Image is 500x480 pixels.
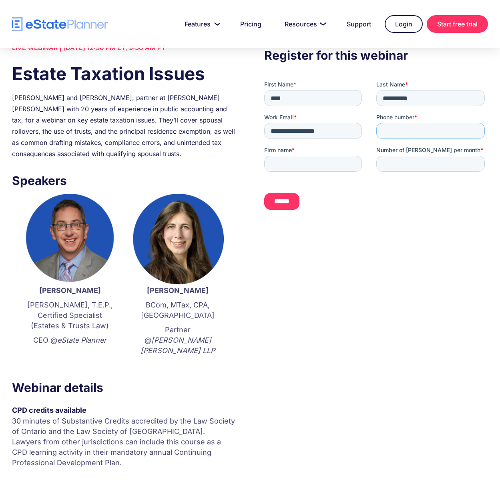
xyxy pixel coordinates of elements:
[175,16,227,32] a: Features
[385,15,423,33] a: Login
[264,80,488,217] iframe: To enrich screen reader interactions, please activate Accessibility in Grammarly extension settings
[39,286,101,295] strong: [PERSON_NAME]
[12,171,236,190] h3: Speakers
[12,406,86,414] strong: CPD credits available
[275,16,333,32] a: Resources
[141,336,215,355] em: [PERSON_NAME] [PERSON_NAME] LLP
[147,286,209,295] strong: [PERSON_NAME]
[57,336,106,344] em: eState Planner
[231,16,271,32] a: Pricing
[12,92,236,159] div: [PERSON_NAME] and [PERSON_NAME], partner at [PERSON_NAME] [PERSON_NAME] with 20 years of experien...
[264,46,488,64] h3: Register for this webinar
[132,300,223,321] p: BCom, MTax, CPA, [GEOGRAPHIC_DATA]
[24,349,116,360] p: ‍
[12,61,236,86] h1: Estate Taxation Issues
[132,360,223,370] p: ‍
[12,17,108,31] a: home
[12,416,236,468] p: 30 minutes of Substantive Credits accredited by the Law Society of Ontario and the Law Society of...
[24,335,116,345] p: CEO @
[337,16,381,32] a: Support
[12,378,236,397] h3: Webinar details
[427,15,488,33] a: Start free trial
[132,325,223,356] p: Partner @
[24,300,116,331] p: [PERSON_NAME], T.E.P., Certified Specialist (Estates & Trusts Law)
